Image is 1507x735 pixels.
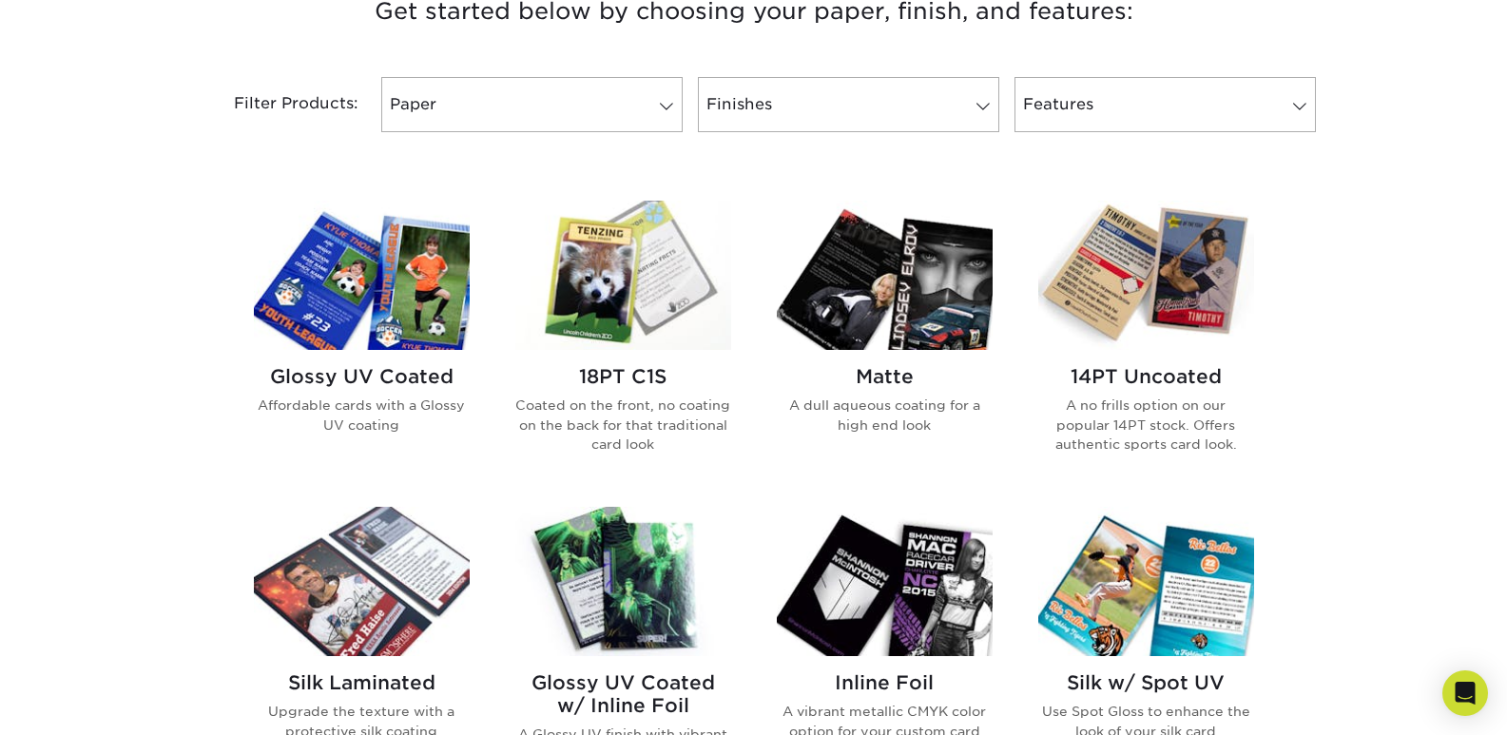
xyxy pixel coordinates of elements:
img: 18PT C1S Trading Cards [515,201,731,350]
a: Features [1014,77,1316,132]
h2: Inline Foil [777,671,993,694]
img: 14PT Uncoated Trading Cards [1038,201,1254,350]
img: Matte Trading Cards [777,201,993,350]
h2: Silk w/ Spot UV [1038,671,1254,694]
img: Silk w/ Spot UV Trading Cards [1038,507,1254,656]
h2: Glossy UV Coated w/ Inline Foil [515,671,731,717]
a: 18PT C1S Trading Cards 18PT C1S Coated on the front, no coating on the back for that traditional ... [515,201,731,484]
img: Glossy UV Coated w/ Inline Foil Trading Cards [515,507,731,656]
h2: Matte [777,365,993,388]
p: A no frills option on our popular 14PT stock. Offers authentic sports card look. [1038,396,1254,454]
p: A dull aqueous coating for a high end look [777,396,993,435]
a: Glossy UV Coated Trading Cards Glossy UV Coated Affordable cards with a Glossy UV coating [254,201,470,484]
img: Inline Foil Trading Cards [777,507,993,656]
a: Paper [381,77,683,132]
a: Matte Trading Cards Matte A dull aqueous coating for a high end look [777,201,993,484]
p: Coated on the front, no coating on the back for that traditional card look [515,396,731,454]
h2: 14PT Uncoated [1038,365,1254,388]
img: Glossy UV Coated Trading Cards [254,201,470,350]
h2: Glossy UV Coated [254,365,470,388]
img: Silk Laminated Trading Cards [254,507,470,656]
h2: Silk Laminated [254,671,470,694]
div: Open Intercom Messenger [1442,670,1488,716]
div: Filter Products: [184,77,374,132]
p: Affordable cards with a Glossy UV coating [254,396,470,435]
h2: 18PT C1S [515,365,731,388]
a: Finishes [698,77,999,132]
a: 14PT Uncoated Trading Cards 14PT Uncoated A no frills option on our popular 14PT stock. Offers au... [1038,201,1254,484]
